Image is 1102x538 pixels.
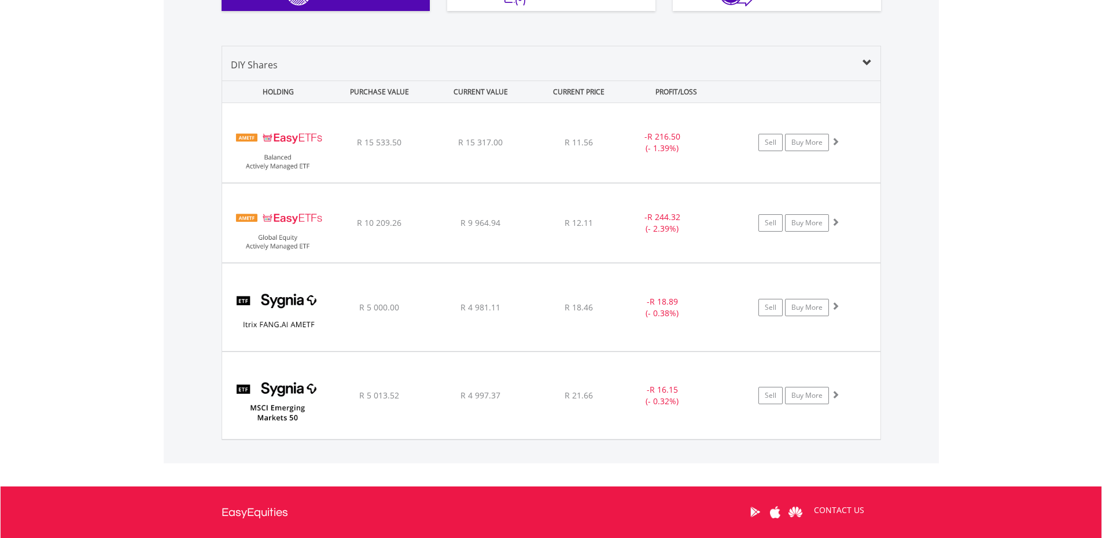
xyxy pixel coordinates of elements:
[758,134,783,151] a: Sell
[228,118,327,180] img: TFSA.EASYBF.png
[231,58,278,71] span: DIY Shares
[758,214,783,232] a: Sell
[565,390,593,401] span: R 21.66
[460,390,500,401] span: R 4 997.37
[460,302,500,313] span: R 4 981.11
[627,81,726,103] div: PROFIT/LOSS
[532,81,624,103] div: CURRENT PRICE
[647,131,680,142] span: R 216.50
[785,134,829,151] a: Buy More
[786,494,806,530] a: Huawei
[330,81,429,103] div: PURCHASE VALUE
[650,296,678,307] span: R 18.89
[745,494,765,530] a: Google Play
[458,137,503,148] span: R 15 317.00
[359,390,399,401] span: R 5 013.52
[228,198,327,260] img: TFSA.EASYGE.png
[619,131,706,154] div: - (- 1.39%)
[758,299,783,316] a: Sell
[765,494,786,530] a: Apple
[565,302,593,313] span: R 18.46
[650,384,678,395] span: R 16.15
[432,81,530,103] div: CURRENT VALUE
[228,278,327,347] img: TFSA.SYFANG.png
[758,387,783,404] a: Sell
[785,299,829,316] a: Buy More
[647,211,680,222] span: R 244.32
[619,211,706,235] div: - (- 2.39%)
[223,81,328,103] div: HOLDING
[806,494,872,526] a: CONTACT US
[357,217,401,228] span: R 10 209.26
[785,387,829,404] a: Buy More
[785,214,829,232] a: Buy More
[619,384,706,407] div: - (- 0.32%)
[359,302,399,313] span: R 5 000.00
[565,137,593,148] span: R 11.56
[460,217,500,228] span: R 9 964.94
[565,217,593,228] span: R 12.11
[228,367,327,436] img: TFSA.SYGEMF.png
[357,137,401,148] span: R 15 533.50
[619,296,706,319] div: - (- 0.38%)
